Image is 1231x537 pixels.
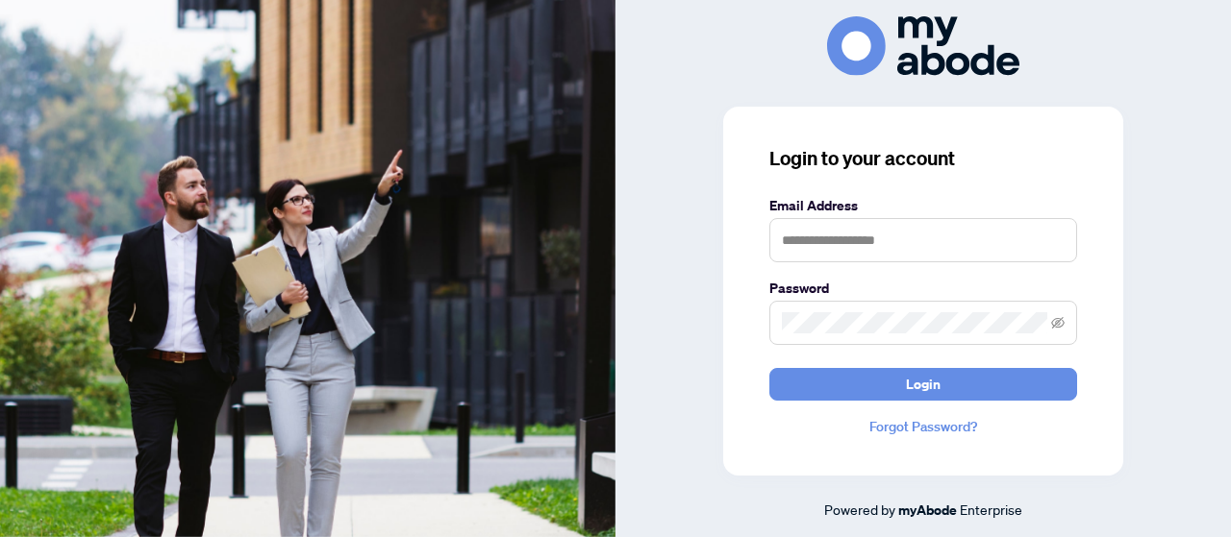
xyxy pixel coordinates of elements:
span: Powered by [824,500,895,518]
span: Enterprise [960,500,1022,518]
h3: Login to your account [769,145,1077,172]
a: Forgot Password? [769,416,1077,437]
label: Email Address [769,195,1077,216]
img: ma-logo [827,16,1019,75]
a: myAbode [898,500,957,521]
span: Login [906,369,941,400]
button: Login [769,368,1077,401]
label: Password [769,278,1077,299]
span: eye-invisible [1051,316,1065,330]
